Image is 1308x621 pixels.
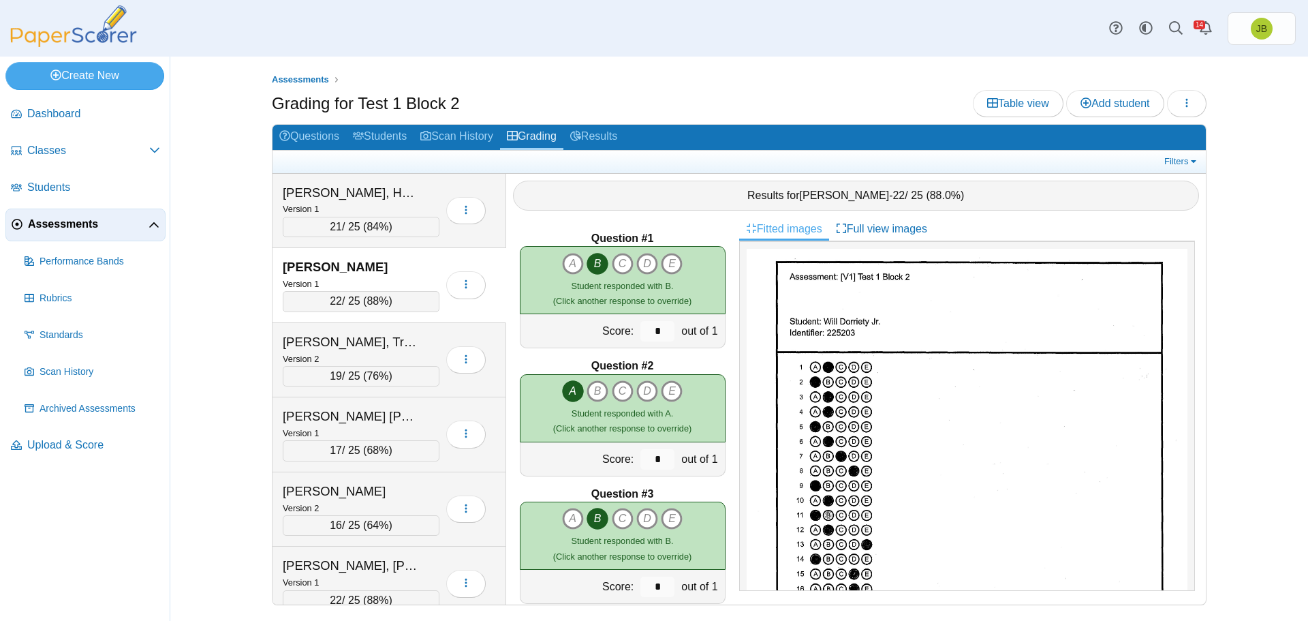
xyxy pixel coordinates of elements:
[330,295,342,307] span: 22
[1066,90,1164,117] a: Add student
[367,519,388,531] span: 64%
[5,209,166,241] a: Assessments
[572,281,674,291] span: Student responded with B.
[829,217,934,241] a: Full view images
[330,370,342,382] span: 19
[19,356,166,389] a: Scan History
[40,365,160,379] span: Scan History
[283,204,319,214] small: Version 1
[283,577,319,588] small: Version 1
[553,536,691,561] small: (Click another response to override)
[563,125,624,150] a: Results
[414,125,500,150] a: Scan History
[587,508,608,530] i: B
[1191,14,1221,44] a: Alerts
[587,380,608,402] i: B
[678,442,724,476] div: out of 1
[591,231,654,246] b: Question #1
[973,90,1063,117] a: Table view
[591,487,654,502] b: Question #3
[27,438,160,453] span: Upload & Score
[330,519,342,531] span: 16
[5,135,166,168] a: Classes
[367,295,388,307] span: 88%
[5,5,142,47] img: PaperScorer
[19,393,166,425] a: Archived Assessments
[283,217,439,237] div: / 25 ( )
[330,221,342,232] span: 21
[1251,18,1273,40] span: Joel Boyd
[5,429,166,462] a: Upload & Score
[636,253,658,275] i: D
[930,190,961,201] span: 88.0%
[19,245,166,278] a: Performance Bands
[19,319,166,352] a: Standards
[283,590,439,611] div: / 25 ( )
[283,258,419,276] div: [PERSON_NAME]
[367,370,388,382] span: 76%
[636,508,658,530] i: D
[283,291,439,312] div: / 25 ( )
[500,125,563,150] a: Grading
[1161,155,1202,168] a: Filters
[678,314,724,348] div: out of 1
[283,354,319,364] small: Version 2
[562,508,584,530] i: A
[346,125,414,150] a: Students
[1256,24,1267,33] span: Joel Boyd
[283,557,419,575] div: [PERSON_NAME], [PERSON_NAME]
[612,380,634,402] i: C
[520,570,638,603] div: Score:
[987,97,1049,109] span: Table view
[572,536,674,546] span: Student responded with B.
[283,333,419,351] div: [PERSON_NAME], Trinity
[283,483,419,500] div: [PERSON_NAME]
[520,442,638,476] div: Score:
[553,408,691,434] small: (Click another response to override)
[367,594,388,606] span: 88%
[283,515,439,536] div: / 25 ( )
[636,380,658,402] i: D
[553,281,691,306] small: (Click another response to override)
[283,366,439,387] div: / 25 ( )
[272,125,346,150] a: Questions
[40,402,160,416] span: Archived Assessments
[800,190,890,201] span: [PERSON_NAME]
[591,359,654,374] b: Question #2
[330,594,342,606] span: 22
[283,279,319,289] small: Version 1
[1080,97,1149,109] span: Add student
[5,172,166,205] a: Students
[27,180,160,195] span: Students
[40,255,160,269] span: Performance Bands
[612,508,634,530] i: C
[283,184,419,202] div: [PERSON_NAME], Harmony
[283,440,439,461] div: / 25 ( )
[5,62,164,89] a: Create New
[612,253,634,275] i: C
[283,503,319,513] small: Version 2
[28,217,149,232] span: Assessments
[272,74,329,85] span: Assessments
[661,508,683,530] i: E
[520,314,638,348] div: Score:
[572,408,673,419] span: Student responded with A.
[27,143,149,158] span: Classes
[661,253,683,275] i: E
[562,380,584,402] i: A
[661,380,683,402] i: E
[40,292,160,305] span: Rubrics
[268,72,332,89] a: Assessments
[272,92,460,115] h1: Grading for Test 1 Block 2
[367,221,388,232] span: 84%
[892,190,905,201] span: 22
[283,408,419,425] div: [PERSON_NAME] [PERSON_NAME]
[587,253,608,275] i: B
[513,181,1200,211] div: Results for - / 25 ( )
[5,37,142,49] a: PaperScorer
[19,282,166,315] a: Rubrics
[330,444,342,456] span: 17
[40,329,160,342] span: Standards
[5,98,166,131] a: Dashboard
[562,253,584,275] i: A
